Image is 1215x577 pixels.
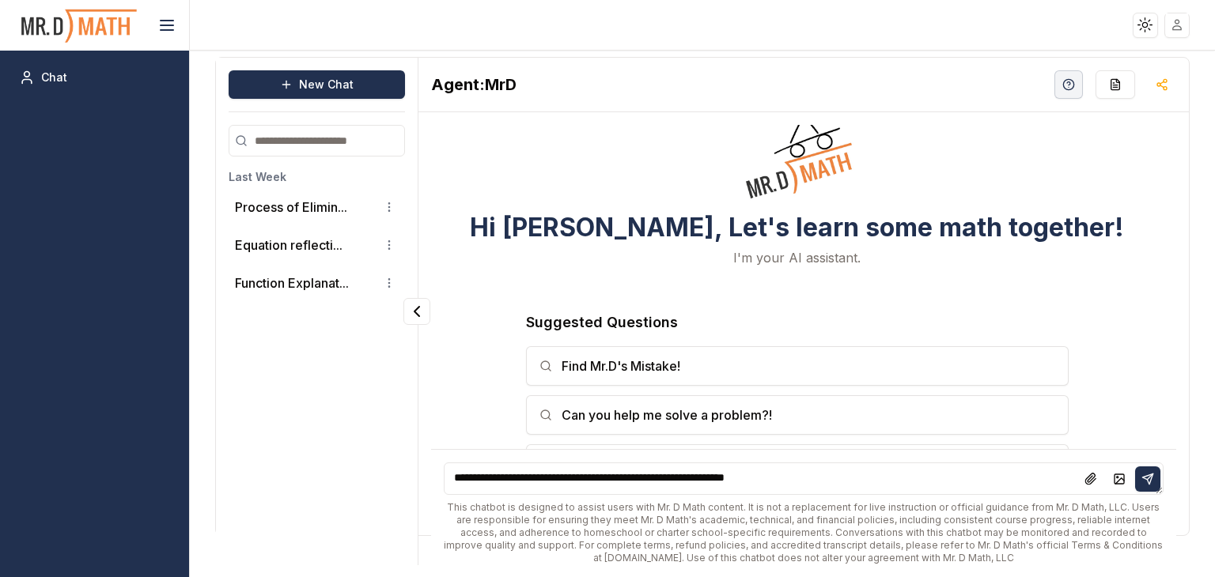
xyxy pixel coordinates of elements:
span: Chat [41,70,67,85]
button: Conversation options [380,273,399,292]
a: Chat [13,63,176,92]
button: Conversation options [380,198,399,217]
img: PromptOwl [20,5,138,47]
button: What mistakes do students typically make when they are doing a problem like this? [526,444,1069,484]
button: Function Explanat... [235,273,349,292]
button: Collapse panel [403,298,430,325]
button: Process of Elimin... [235,198,347,217]
h3: Last Week [229,169,405,185]
h2: MrD [431,74,517,96]
button: Conversation options [380,236,399,255]
div: This chatbot is designed to assist users with Mr. D Math content. It is not a replacement for liv... [444,501,1164,564]
p: I'm your AI assistant. [733,248,861,267]
button: Equation reflecti... [235,236,343,255]
img: placeholder-user.jpg [1166,13,1189,36]
button: Re-Fill Questions [1096,70,1135,99]
h3: Hi [PERSON_NAME], Let's learn some math together! [470,213,1124,242]
button: Help Videos [1054,70,1083,99]
button: Can you help me solve a problem?! [526,395,1069,435]
h3: Suggested Questions [526,311,1069,334]
button: New Chat [229,70,405,99]
button: Find Mr.D's Mistake! [526,346,1069,386]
